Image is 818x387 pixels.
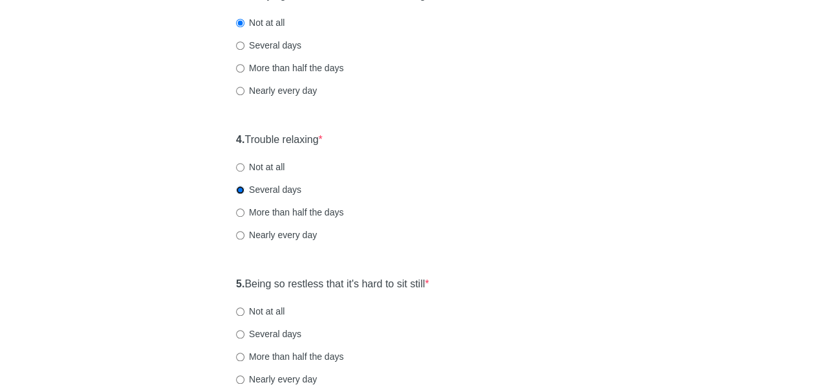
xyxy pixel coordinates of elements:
[236,183,301,196] label: Several days
[236,330,244,338] input: Several days
[236,160,285,173] label: Not at all
[236,133,323,148] label: Trouble relaxing
[236,87,244,95] input: Nearly every day
[236,19,244,27] input: Not at all
[236,350,343,363] label: More than half the days
[236,231,244,239] input: Nearly every day
[236,41,244,50] input: Several days
[236,39,301,52] label: Several days
[236,206,343,219] label: More than half the days
[236,277,429,292] label: Being so restless that it's hard to sit still
[236,61,343,74] label: More than half the days
[236,64,244,72] input: More than half the days
[236,134,244,145] strong: 4.
[236,16,285,29] label: Not at all
[236,353,244,361] input: More than half the days
[236,163,244,171] input: Not at all
[236,186,244,194] input: Several days
[236,84,317,97] label: Nearly every day
[236,327,301,340] label: Several days
[236,228,317,241] label: Nearly every day
[236,307,244,316] input: Not at all
[236,375,244,384] input: Nearly every day
[236,373,317,386] label: Nearly every day
[236,305,285,318] label: Not at all
[236,278,244,289] strong: 5.
[236,208,244,217] input: More than half the days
